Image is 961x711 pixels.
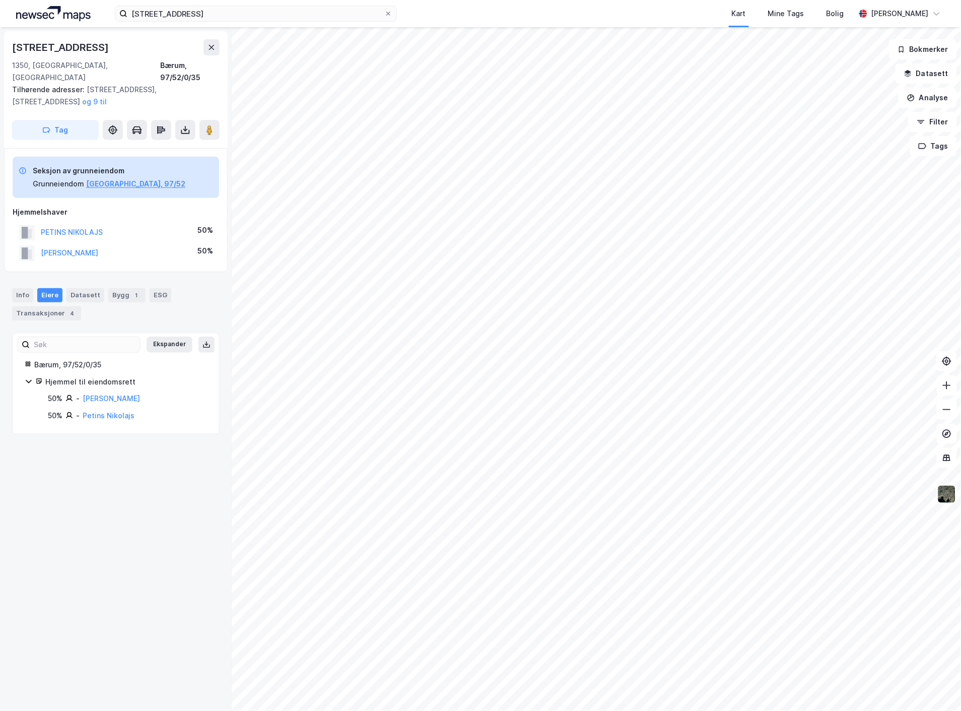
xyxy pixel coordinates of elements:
div: Transaksjoner [12,306,81,320]
div: [STREET_ADDRESS] [12,39,111,55]
button: [GEOGRAPHIC_DATA], 97/52 [86,178,185,190]
div: Datasett [66,288,104,302]
button: Datasett [896,63,957,84]
button: Bokmerker [889,39,957,59]
a: [PERSON_NAME] [83,394,140,403]
img: 9k= [937,485,956,504]
div: 50% [197,224,213,236]
button: Analyse [899,88,957,108]
div: 50% [48,410,62,422]
input: Søk [30,337,140,352]
button: Ekspander [147,337,192,353]
div: Bærum, 97/52/0/35 [160,59,220,84]
div: ESG [150,288,171,302]
div: Kontrollprogram for chat [911,663,961,711]
input: Søk på adresse, matrikkel, gårdeiere, leietakere eller personer [127,6,384,21]
a: Petins Nikolajs [83,411,134,420]
div: Grunneiendom [33,178,84,190]
div: Bygg [108,288,146,302]
span: Tilhørende adresser: [12,85,87,94]
div: 4 [67,308,77,318]
div: 1 [131,290,142,300]
div: Hjemmel til eiendomsrett [45,376,207,388]
div: - [76,410,80,422]
div: 50% [197,245,213,257]
div: Eiere [37,288,62,302]
div: 1350, [GEOGRAPHIC_DATA], [GEOGRAPHIC_DATA] [12,59,160,84]
div: Hjemmelshaver [13,206,219,218]
button: Filter [909,112,957,132]
button: Tags [910,136,957,156]
div: 50% [48,393,62,405]
div: Mine Tags [768,8,804,20]
div: - [76,393,80,405]
button: Tag [12,120,99,140]
div: [PERSON_NAME] [871,8,929,20]
div: Bolig [827,8,844,20]
div: Info [12,288,33,302]
div: [STREET_ADDRESS], [STREET_ADDRESS] [12,84,212,108]
div: Seksjon av grunneiendom [33,165,185,177]
img: logo.a4113a55bc3d86da70a041830d287a7e.svg [16,6,91,21]
div: Kart [732,8,746,20]
iframe: Chat Widget [911,663,961,711]
div: Bærum, 97/52/0/35 [34,359,207,371]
